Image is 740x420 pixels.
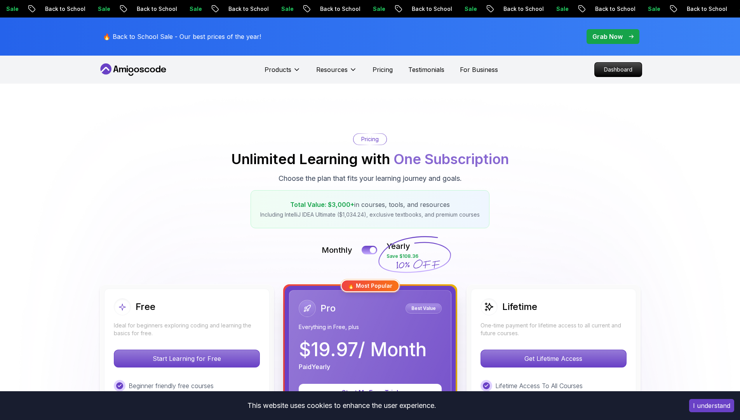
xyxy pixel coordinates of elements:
div: This website uses cookies to enhance the user experience. [6,397,677,414]
p: Back to School [232,5,285,13]
a: Dashboard [594,62,642,77]
button: Get Lifetime Access [481,350,627,367]
p: Back to School [141,5,193,13]
p: Sale [10,5,35,13]
p: Resources [316,65,348,74]
p: Including IntelliJ IDEA Ultimate ($1,034.24), exclusive textbooks, and premium courses [260,211,480,219]
h2: Unlimited Learning with [231,151,509,167]
p: Pricing [361,135,379,143]
p: Sale [193,5,218,13]
p: One-time payment for lifetime access to all current and future courses. [481,322,627,337]
p: in courses, tools, and resources [260,200,480,209]
button: Products [265,65,301,80]
p: Sale [560,5,585,13]
p: 🔥 Back to School Sale - Our best prices of the year! [103,32,261,41]
p: Sale [652,5,677,13]
p: Choose the plan that fits your learning journey and goals. [279,173,462,184]
p: Start My Free Trial [308,388,432,397]
p: Back to School [416,5,468,13]
button: Accept cookies [689,399,734,412]
p: Back to School [49,5,102,13]
p: Dashboard [595,63,642,77]
span: One Subscription [394,150,509,168]
p: Best Value [407,304,441,312]
button: Start Learning for Free [114,350,260,367]
button: Start My Free Trial [299,384,442,401]
h2: Free [136,301,155,313]
p: Back to School [324,5,377,13]
p: Lifetime Access To All Courses [495,381,583,390]
p: Monthly [322,245,352,255]
a: Get Lifetime Access [481,355,627,362]
p: Products [265,65,291,74]
p: Grab Now [592,32,623,41]
span: Total Value: $3,000+ [290,201,354,208]
p: Sale [377,5,402,13]
p: Start Learning for Free [114,350,259,367]
a: For Business [460,65,498,74]
p: Get Lifetime Access [481,350,626,367]
p: Paid Yearly [299,362,330,371]
h2: Lifetime [502,301,537,313]
a: Testimonials [408,65,444,74]
p: Sale [102,5,127,13]
p: Ideal for beginners exploring coding and learning the basics for free. [114,322,260,337]
p: Beginner friendly free courses [129,381,214,390]
p: Sale [468,5,493,13]
a: Pricing [373,65,393,74]
p: Everything in Free, plus [299,323,442,331]
p: $ 19.97 / Month [299,340,427,359]
p: Back to School [507,5,560,13]
button: Resources [316,65,357,80]
a: Start Learning for Free [114,355,260,362]
p: Back to School [599,5,652,13]
h2: Pro [320,302,336,315]
p: Sale [285,5,310,13]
